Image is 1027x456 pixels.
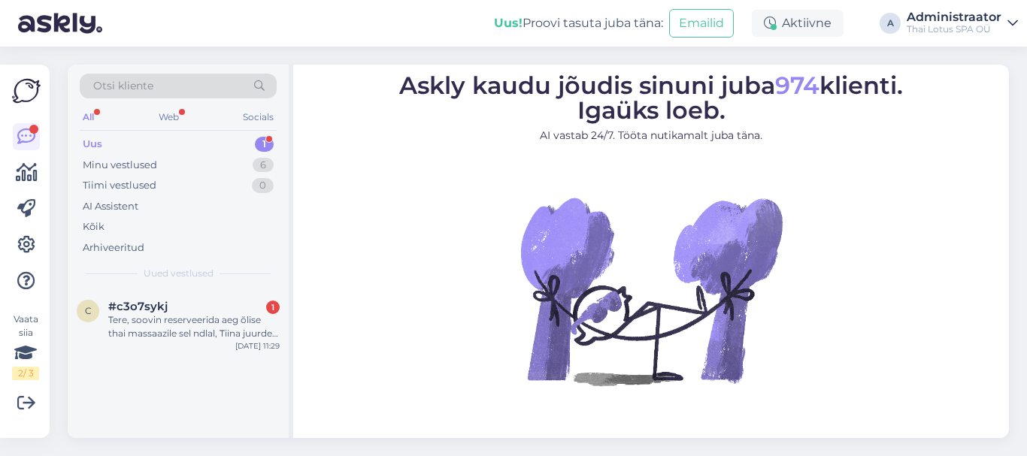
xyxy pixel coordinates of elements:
[83,158,157,173] div: Minu vestlused
[399,71,903,125] span: Askly kaudu jõudis sinuni juba klienti. Igaüks loeb.
[156,107,182,127] div: Web
[775,71,819,100] span: 974
[108,313,280,340] div: Tere, soovin reserveerida aeg õlise thai massaazile sel ndlal, Tiina juurde, kellaajal algusega 9...
[669,9,734,38] button: Emailid
[266,300,280,314] div: 1
[85,305,92,316] span: c
[108,300,168,313] span: #c3o7sykj
[83,199,138,214] div: AI Assistent
[235,340,280,352] div: [DATE] 11:29
[494,14,663,32] div: Proovi tasuta juba täna:
[12,77,41,105] img: Askly Logo
[12,367,39,380] div: 2 / 3
[80,107,97,127] div: All
[83,137,102,152] div: Uus
[907,11,1018,35] a: AdministraatorThai Lotus SPA OÜ
[83,240,144,255] div: Arhiveeritud
[12,313,39,380] div: Vaata siia
[83,178,156,193] div: Tiimi vestlused
[253,158,274,173] div: 6
[494,16,523,30] b: Uus!
[240,107,277,127] div: Socials
[255,137,274,152] div: 1
[880,13,901,34] div: A
[907,11,1001,23] div: Administraator
[907,23,1001,35] div: Thai Lotus SPA OÜ
[252,178,274,193] div: 0
[83,219,105,234] div: Kõik
[752,10,844,37] div: Aktiivne
[144,267,214,280] span: Uued vestlused
[93,78,153,94] span: Otsi kliente
[399,128,903,143] p: AI vastab 24/7. Tööta nutikamalt juba täna.
[516,156,786,426] img: No Chat active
